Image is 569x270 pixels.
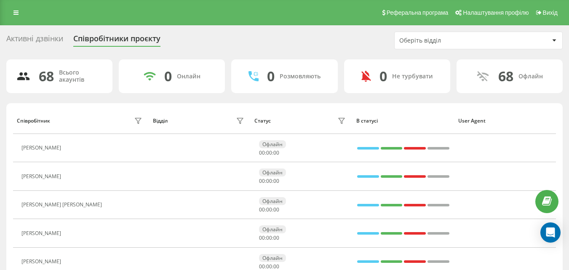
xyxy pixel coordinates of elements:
[266,177,272,184] span: 00
[259,225,286,233] div: Офлайн
[21,259,63,265] div: [PERSON_NAME]
[259,177,265,184] span: 00
[463,9,529,16] span: Налаштування профілю
[266,149,272,156] span: 00
[39,68,54,84] div: 68
[267,68,275,84] div: 0
[543,9,558,16] span: Вихід
[254,118,271,124] div: Статус
[458,118,552,124] div: User Agent
[399,37,500,44] div: Оберіть відділ
[273,206,279,213] span: 00
[259,234,265,241] span: 00
[259,149,265,156] span: 00
[164,68,172,84] div: 0
[259,168,286,176] div: Офлайн
[266,263,272,270] span: 00
[259,207,279,213] div: : :
[73,34,160,47] div: Співробітники проєкту
[259,264,279,270] div: : :
[259,140,286,148] div: Офлайн
[259,235,279,241] div: : :
[21,145,63,151] div: [PERSON_NAME]
[387,9,449,16] span: Реферальна програма
[153,118,168,124] div: Відділ
[273,149,279,156] span: 00
[21,230,63,236] div: [PERSON_NAME]
[266,234,272,241] span: 00
[266,206,272,213] span: 00
[259,254,286,262] div: Офлайн
[280,73,321,80] div: Розмовляють
[259,206,265,213] span: 00
[392,73,433,80] div: Не турбувати
[259,178,279,184] div: : :
[356,118,450,124] div: В статусі
[259,197,286,205] div: Офлайн
[177,73,200,80] div: Онлайн
[17,118,50,124] div: Співробітник
[273,177,279,184] span: 00
[379,68,387,84] div: 0
[259,150,279,156] div: : :
[540,222,561,243] div: Open Intercom Messenger
[518,73,543,80] div: Офлайн
[259,263,265,270] span: 00
[21,174,63,179] div: [PERSON_NAME]
[498,68,513,84] div: 68
[59,69,102,83] div: Всього акаунтів
[6,34,63,47] div: Активні дзвінки
[21,202,104,208] div: [PERSON_NAME] [PERSON_NAME]
[273,234,279,241] span: 00
[273,263,279,270] span: 00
